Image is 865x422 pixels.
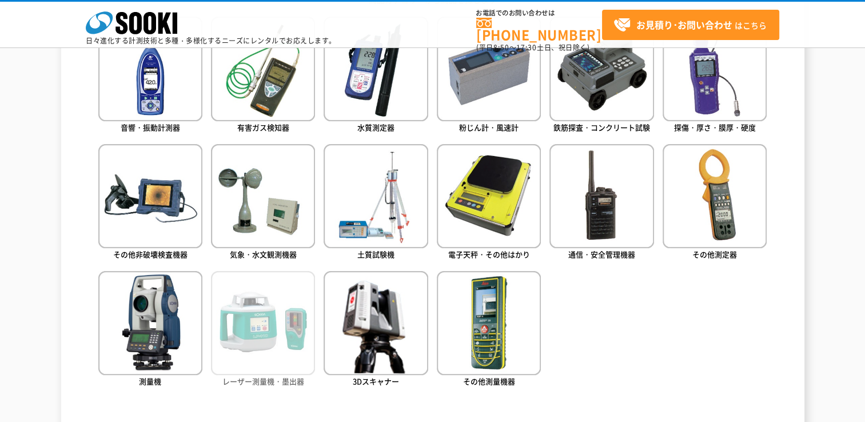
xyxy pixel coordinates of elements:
a: 通信・安全管理機器 [549,144,653,262]
img: 電子天秤・その他はかり [437,144,541,248]
a: 3Dスキャナー [324,271,428,389]
a: 土質試験機 [324,144,428,262]
p: 日々進化する計測技術と多種・多様化するニーズにレンタルでお応えします。 [86,37,336,44]
a: 有害ガス検知器 [211,17,315,135]
img: 気象・水文観測機器 [211,144,315,248]
img: レーザー測量機・墨出器 [211,271,315,375]
a: レーザー測量機・墨出器 [211,271,315,389]
strong: お見積り･お問い合わせ [636,18,732,31]
a: 水質測定器 [324,17,428,135]
a: 気象・水文観測機器 [211,144,315,262]
span: レーザー測量機・墨出器 [222,376,304,387]
a: 鉄筋探査・コンクリート試験 [549,17,653,135]
img: 粉じん計・風速計 [437,17,541,121]
span: その他測量機器 [463,376,515,387]
a: 音響・振動計測器 [98,17,202,135]
span: (平日 ～ 土日、祝日除く) [476,42,589,53]
span: 8:50 [493,42,509,53]
img: 探傷・厚さ・膜厚・硬度 [663,17,767,121]
span: 通信・安全管理機器 [568,249,635,260]
a: 測量機 [98,271,202,389]
span: 17:30 [516,42,537,53]
img: 3Dスキャナー [324,271,428,375]
span: 音響・振動計測器 [121,122,180,133]
span: 鉄筋探査・コンクリート試験 [553,122,650,133]
span: はこちら [613,17,767,34]
a: その他非破壊検査機器 [98,144,202,262]
img: 土質試験機 [324,144,428,248]
a: 粉じん計・風速計 [437,17,541,135]
span: 測量機 [139,376,161,387]
span: 3Dスキャナー [353,376,399,387]
span: お電話でのお問い合わせは [476,10,602,17]
span: 気象・水文観測機器 [230,249,297,260]
img: その他非破壊検査機器 [98,144,202,248]
span: その他測定器 [692,249,737,260]
a: その他測定器 [663,144,767,262]
a: [PHONE_NUMBER] [476,18,602,41]
img: 通信・安全管理機器 [549,144,653,248]
span: その他非破壊検査機器 [113,249,188,260]
a: 探傷・厚さ・膜厚・硬度 [663,17,767,135]
span: 探傷・厚さ・膜厚・硬度 [674,122,756,133]
img: 水質測定器 [324,17,428,121]
span: 粉じん計・風速計 [459,122,519,133]
span: 有害ガス検知器 [237,122,289,133]
img: 音響・振動計測器 [98,17,202,121]
a: お見積り･お問い合わせはこちら [602,10,779,40]
img: その他測定器 [663,144,767,248]
span: 水質測定器 [357,122,394,133]
img: 有害ガス検知器 [211,17,315,121]
a: 電子天秤・その他はかり [437,144,541,262]
span: 土質試験機 [357,249,394,260]
img: 鉄筋探査・コンクリート試験 [549,17,653,121]
span: 電子天秤・その他はかり [448,249,530,260]
img: 測量機 [98,271,202,375]
a: その他測量機器 [437,271,541,389]
img: その他測量機器 [437,271,541,375]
